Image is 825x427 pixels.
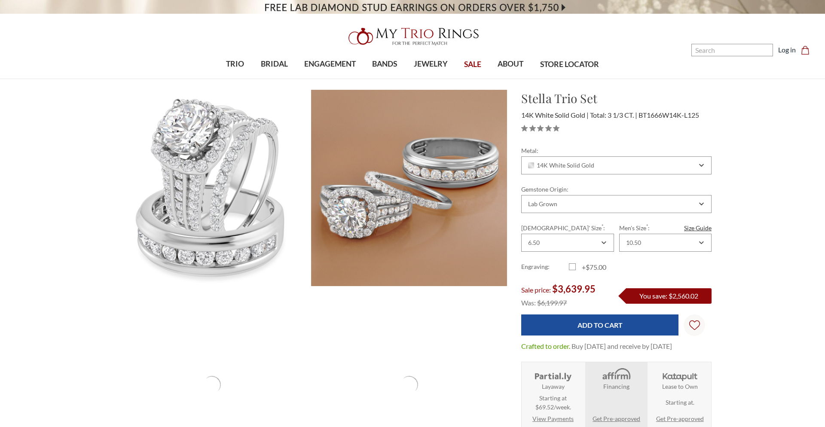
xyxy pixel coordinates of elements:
[326,78,334,79] button: submenu toggle
[528,239,540,246] div: 6.50
[691,44,773,56] input: Search and use arrows or TAB to navigate results
[304,58,356,70] span: ENGAGEMENT
[596,367,636,382] img: Affirm
[619,234,712,252] div: Combobox
[590,111,637,119] span: Total: 3 1/3 CT.
[569,262,617,272] label: +$75.00
[528,162,594,169] span: 14K White Solid Gold
[571,341,672,351] dd: Buy [DATE] and receive by [DATE]
[593,414,640,423] a: Get Pre-approved
[660,367,700,382] img: Katapult
[521,234,614,252] div: Combobox
[552,283,596,295] span: $3,639.95
[619,223,712,232] label: Men's Size :
[639,292,698,300] span: You save: $2,560.02
[801,46,810,55] svg: cart.cart_preview
[464,59,481,70] span: SALE
[270,78,278,79] button: submenu toggle
[521,195,712,213] div: Combobox
[521,341,570,351] dt: Crafted to order.
[801,45,815,55] a: Cart with 0 items
[533,367,573,382] img: Layaway
[626,239,641,246] div: 10.50
[380,78,389,79] button: submenu toggle
[521,262,569,272] label: Engraving:
[252,50,296,78] a: BRIDAL
[218,50,252,78] a: TRIO
[778,45,796,55] a: Log in
[528,201,557,207] div: Lab Grown
[603,382,629,391] strong: Financing
[521,111,589,119] span: 14K White Solid Gold
[498,58,523,70] span: ABOUT
[542,382,565,391] strong: Layaway
[666,398,694,407] span: Starting at .
[521,156,712,174] div: Combobox
[535,393,571,412] span: Starting at $69.52/week.
[689,293,700,357] svg: Wish Lists
[489,50,532,78] a: ABOUT
[521,314,678,335] input: Add to Cart
[662,382,698,391] strong: Lease to Own
[426,78,435,79] button: submenu toggle
[114,90,310,286] img: Photo of Stella 3 1/3 ct tw. Lab Grown Round Solitaire Trio Set 14K White Gold [BT1666W-L125]
[537,299,567,307] span: $6,199.97
[521,223,614,232] label: [DEMOGRAPHIC_DATA]' Size :
[261,58,288,70] span: BRIDAL
[639,111,699,119] span: BT1666W14K-L125
[521,89,712,107] h1: Stella Trio Set
[506,78,515,79] button: submenu toggle
[521,286,551,294] span: Sale price:
[521,185,712,194] label: Gemstone Origin:
[532,414,574,423] a: View Payments
[540,59,599,70] span: STORE LOCATOR
[532,51,607,79] a: STORE LOCATOR
[521,299,536,307] span: Was:
[406,50,456,78] a: JEWELRY
[684,314,705,336] a: Wish Lists
[414,58,448,70] span: JEWELRY
[656,414,704,423] a: Get Pre-approved
[296,50,364,78] a: ENGAGEMENT
[231,78,239,79] button: submenu toggle
[226,58,244,70] span: TRIO
[456,51,489,79] a: SALE
[344,23,481,50] img: My Trio Rings
[521,146,712,155] label: Metal:
[239,23,586,50] a: My Trio Rings
[364,50,405,78] a: BANDS
[372,58,397,70] span: BANDS
[311,90,507,286] img: Photo of Stella 3 1/3 ct tw. Lab Grown Round Solitaire Trio Set 14K White Gold [BT1666W-L125]
[684,223,712,232] a: Size Guide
